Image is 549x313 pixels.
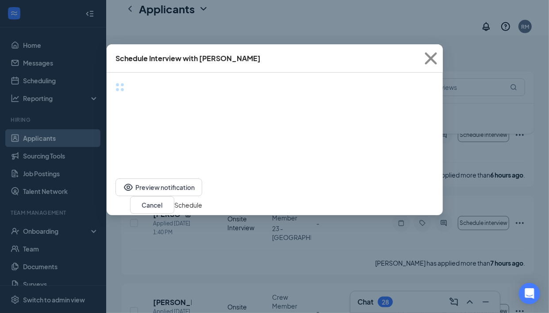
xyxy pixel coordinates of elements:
div: Open Intercom Messenger [519,283,540,304]
svg: Eye [123,182,134,193]
button: Cancel [130,196,174,214]
button: Close [419,44,443,73]
button: Schedule [174,200,202,210]
button: EyePreview notification [115,178,202,196]
div: Schedule Interview with [PERSON_NAME] [115,54,261,63]
svg: Cross [419,46,443,70]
